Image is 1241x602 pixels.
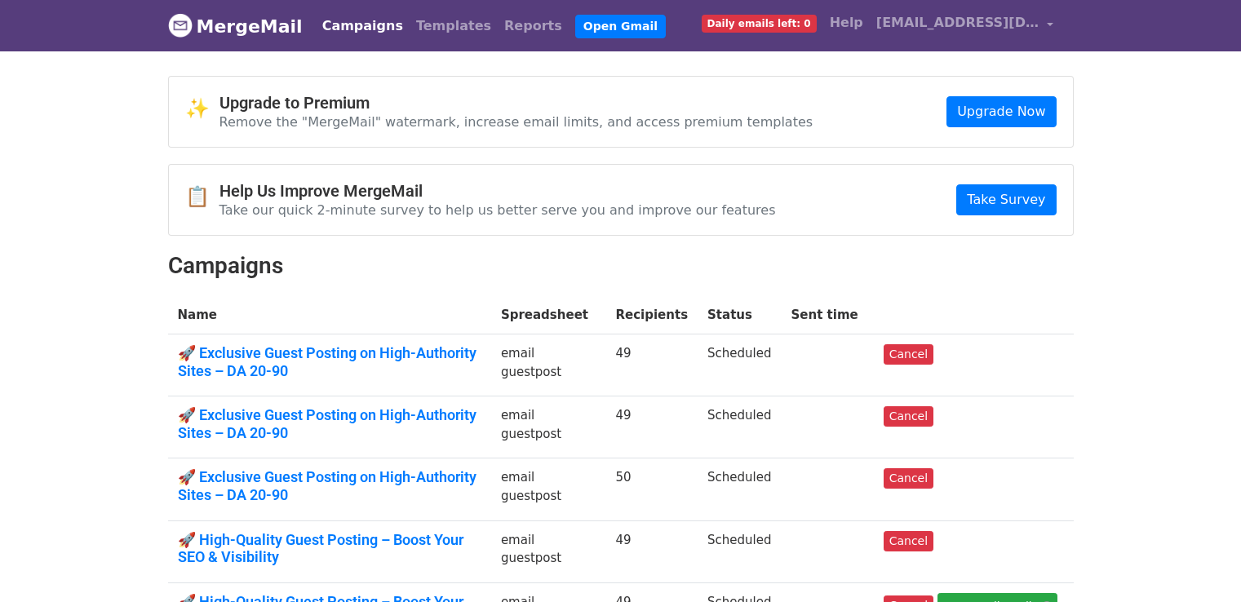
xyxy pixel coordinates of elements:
h4: Help Us Improve MergeMail [219,181,776,201]
a: 🚀 Exclusive Guest Posting on High-Authority Sites – DA 20-90 [178,468,481,503]
a: MergeMail [168,9,303,43]
a: 🚀 High-Quality Guest Posting – Boost Your SEO & Visibility [178,531,481,566]
img: MergeMail logo [168,13,193,38]
td: Scheduled [698,520,781,582]
a: Cancel [884,344,933,365]
th: Name [168,296,491,334]
td: Scheduled [698,458,781,520]
td: Scheduled [698,334,781,396]
td: 49 [605,520,698,582]
a: Reports [498,10,569,42]
a: Cancel [884,468,933,489]
span: [EMAIL_ADDRESS][DOMAIN_NAME] [876,13,1039,33]
td: email guestpost [491,458,606,520]
a: [EMAIL_ADDRESS][DOMAIN_NAME] [870,7,1061,45]
span: Daily emails left: 0 [702,15,817,33]
a: Open Gmail [575,15,666,38]
td: 50 [605,458,698,520]
a: Take Survey [956,184,1056,215]
td: 49 [605,334,698,396]
th: Spreadsheet [491,296,606,334]
span: ✨ [185,97,219,121]
a: Help [823,7,870,39]
p: Remove the "MergeMail" watermark, increase email limits, and access premium templates [219,113,813,131]
h4: Upgrade to Premium [219,93,813,113]
a: Daily emails left: 0 [695,7,823,39]
a: Upgrade Now [946,96,1056,127]
a: 🚀 Exclusive Guest Posting on High-Authority Sites – DA 20-90 [178,344,481,379]
td: 49 [605,396,698,458]
a: 🚀 Exclusive Guest Posting on High-Authority Sites – DA 20-90 [178,406,481,441]
th: Recipients [605,296,698,334]
p: Take our quick 2-minute survey to help us better serve you and improve our features [219,201,776,219]
td: email guestpost [491,334,606,396]
td: email guestpost [491,396,606,458]
th: Sent time [782,296,874,334]
a: Cancel [884,406,933,427]
th: Status [698,296,781,334]
td: Scheduled [698,396,781,458]
h2: Campaigns [168,252,1074,280]
span: 📋 [185,185,219,209]
td: email guestpost [491,520,606,582]
a: Campaigns [316,10,410,42]
a: Cancel [884,531,933,551]
a: Templates [410,10,498,42]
